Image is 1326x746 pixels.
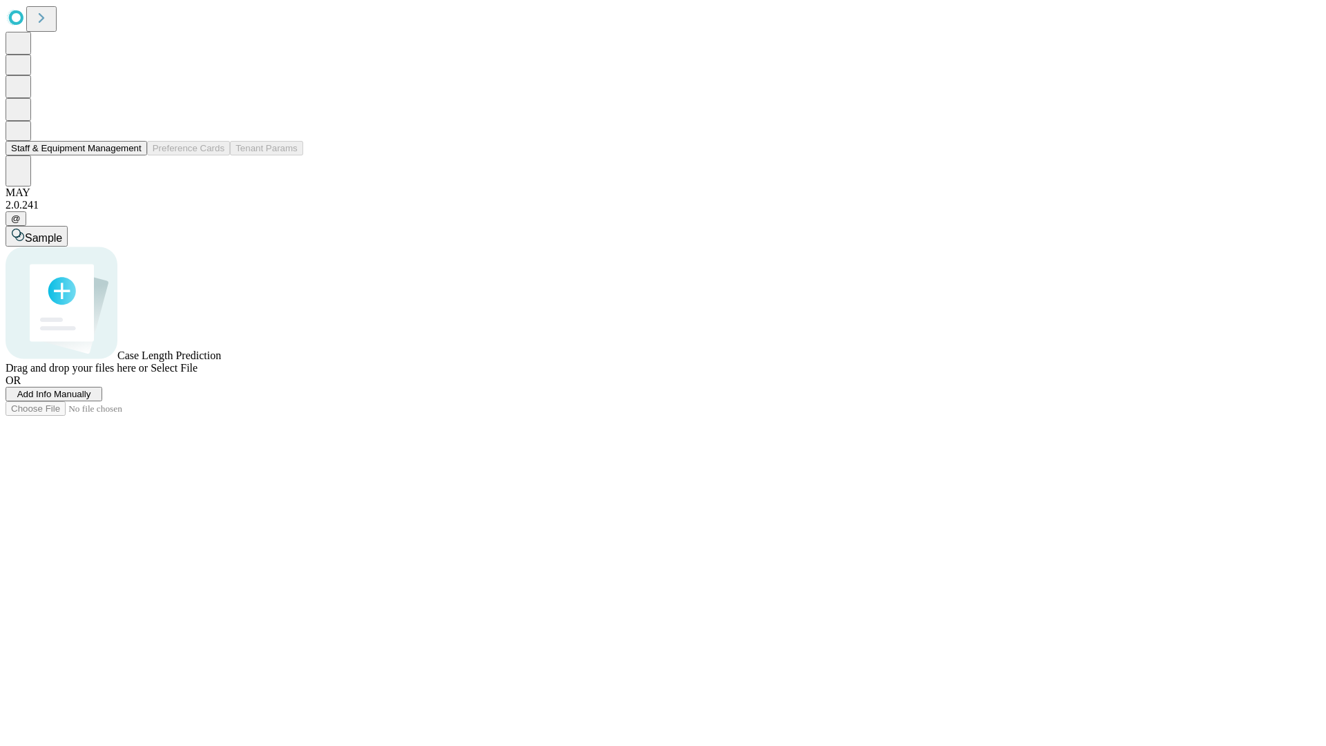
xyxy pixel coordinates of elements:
button: Sample [6,226,68,247]
span: Drag and drop your files here or [6,362,148,374]
button: Tenant Params [230,141,303,155]
button: Staff & Equipment Management [6,141,147,155]
button: Add Info Manually [6,387,102,401]
button: Preference Cards [147,141,230,155]
span: @ [11,213,21,224]
div: MAY [6,186,1320,199]
div: 2.0.241 [6,199,1320,211]
button: @ [6,211,26,226]
span: Select File [151,362,198,374]
span: OR [6,374,21,386]
span: Add Info Manually [17,389,91,399]
span: Case Length Prediction [117,350,221,361]
span: Sample [25,232,62,244]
